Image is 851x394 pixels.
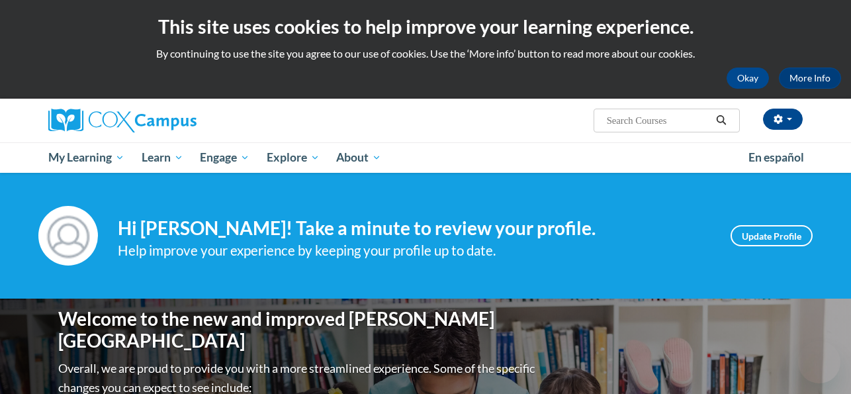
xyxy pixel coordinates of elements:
h2: This site uses cookies to help improve your learning experience. [10,13,841,40]
span: Learn [142,150,183,166]
a: En español [740,144,813,172]
div: Main menu [38,142,813,173]
a: Explore [258,142,328,173]
div: Help improve your experience by keeping your profile up to date. [118,240,711,262]
img: Profile Image [38,206,98,266]
p: By continuing to use the site you agree to our use of cookies. Use the ‘More info’ button to read... [10,46,841,61]
a: My Learning [40,142,133,173]
input: Search Courses [605,113,711,128]
span: My Learning [48,150,124,166]
span: About [336,150,381,166]
a: More Info [779,68,841,89]
a: Learn [133,142,192,173]
img: Cox Campus [48,109,197,132]
span: Engage [200,150,249,166]
a: About [328,142,390,173]
h1: Welcome to the new and improved [PERSON_NAME][GEOGRAPHIC_DATA] [58,308,538,352]
a: Engage [191,142,258,173]
span: Explore [267,150,320,166]
button: Okay [727,68,769,89]
span: En español [748,150,804,164]
a: Update Profile [731,225,813,246]
button: Account Settings [763,109,803,130]
button: Search [711,113,731,128]
iframe: Button to launch messaging window [798,341,840,383]
a: Cox Campus [48,109,287,132]
h4: Hi [PERSON_NAME]! Take a minute to review your profile. [118,217,711,240]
